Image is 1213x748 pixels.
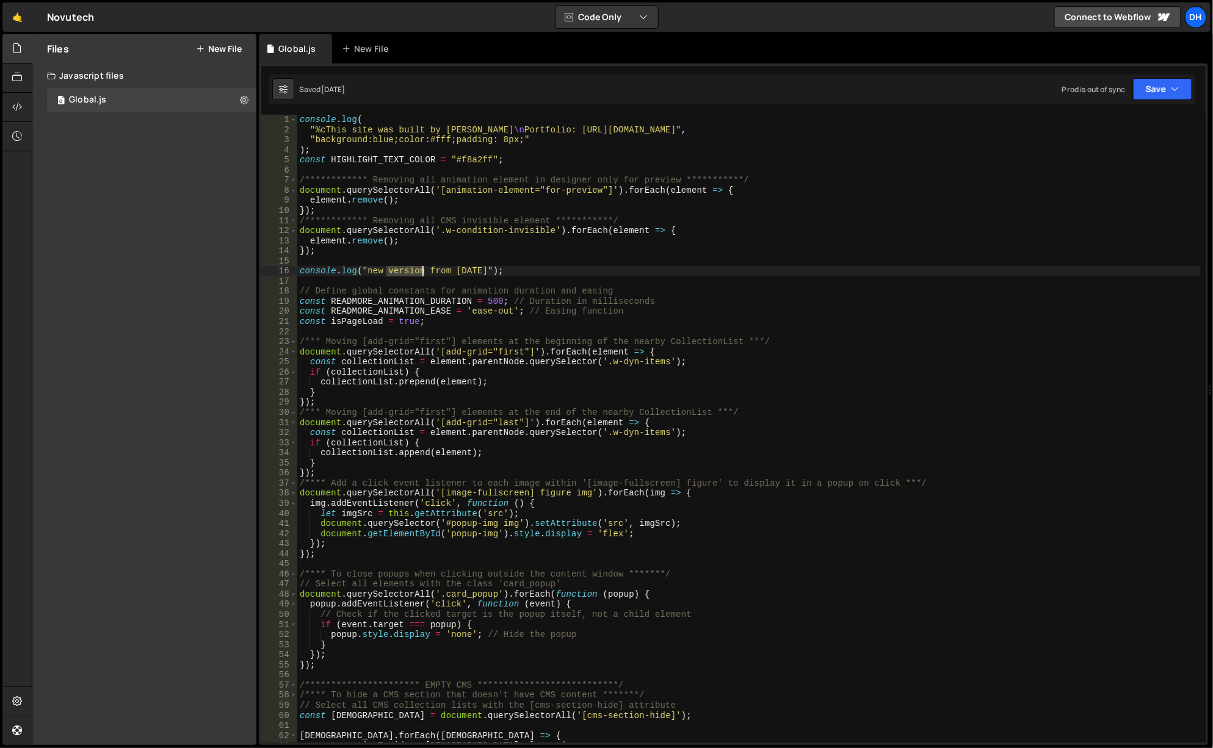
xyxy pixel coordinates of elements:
[69,95,106,106] div: Global.js
[261,599,297,610] div: 49
[261,306,297,317] div: 20
[261,448,297,458] div: 34
[321,84,346,95] div: [DATE]
[1062,84,1126,95] div: Prod is out of sync
[261,579,297,589] div: 47
[342,43,393,55] div: New File
[261,731,297,741] div: 62
[261,721,297,731] div: 61
[261,337,297,347] div: 23
[261,478,297,489] div: 37
[261,297,297,307] div: 19
[278,43,316,55] div: Global.js
[261,226,297,236] div: 12
[261,387,297,398] div: 28
[261,569,297,580] div: 46
[261,428,297,438] div: 32
[47,10,94,24] div: Novutech
[1054,6,1181,28] a: Connect to Webflow
[261,498,297,509] div: 39
[261,620,297,630] div: 51
[261,660,297,671] div: 55
[261,690,297,700] div: 58
[261,256,297,267] div: 15
[261,347,297,358] div: 24
[261,559,297,569] div: 45
[261,377,297,387] div: 27
[261,266,297,276] div: 16
[261,650,297,660] div: 54
[261,216,297,226] div: 11
[261,529,297,539] div: 42
[556,6,658,28] button: Code Only
[261,519,297,529] div: 41
[47,42,69,56] h2: Files
[261,276,297,287] div: 17
[196,44,242,54] button: New File
[1185,6,1207,28] a: DH
[261,468,297,478] div: 36
[261,670,297,680] div: 56
[261,640,297,650] div: 53
[1133,78,1192,100] button: Save
[261,711,297,721] div: 60
[261,145,297,156] div: 4
[261,155,297,165] div: 5
[261,125,297,135] div: 2
[261,185,297,196] div: 8
[261,246,297,256] div: 14
[261,488,297,498] div: 38
[261,135,297,145] div: 3
[261,357,297,367] div: 25
[261,195,297,206] div: 9
[261,418,297,428] div: 31
[261,408,297,418] div: 30
[261,175,297,185] div: 7
[261,509,297,519] div: 40
[261,680,297,691] div: 57
[261,458,297,469] div: 35
[261,206,297,216] div: 10
[261,397,297,408] div: 29
[261,589,297,600] div: 48
[261,438,297,448] div: 33
[32,63,256,88] div: Javascript files
[261,539,297,549] div: 43
[261,630,297,640] div: 52
[261,115,297,125] div: 1
[261,165,297,176] div: 6
[57,96,65,106] span: 0
[299,84,346,95] div: Saved
[261,327,297,337] div: 22
[261,317,297,327] div: 21
[261,236,297,246] div: 13
[2,2,32,32] a: 🤙
[261,549,297,559] div: 44
[261,367,297,378] div: 26
[261,286,297,297] div: 18
[47,88,256,112] div: 8547/17808.js
[261,610,297,620] div: 50
[261,700,297,711] div: 59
